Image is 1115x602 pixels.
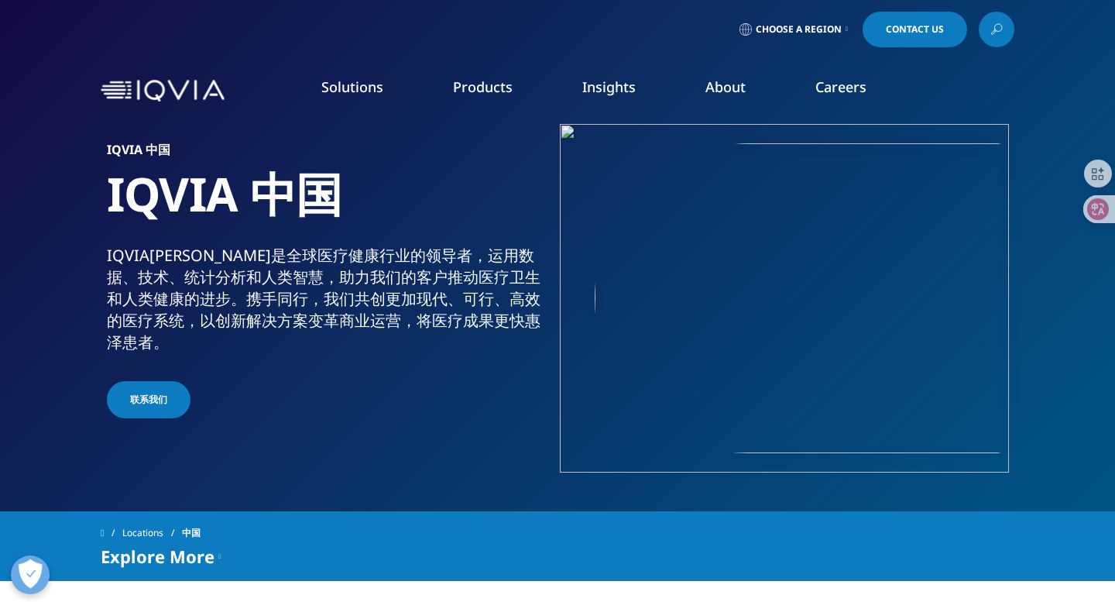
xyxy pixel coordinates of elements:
[107,143,552,165] h6: IQVIA 中国
[582,77,636,96] a: Insights
[231,54,1014,127] nav: Primary
[130,393,167,407] span: 联系我们
[107,165,552,245] h1: IQVIA 中国
[705,77,746,96] a: About
[453,77,513,96] a: Products
[321,77,383,96] a: Solutions
[863,12,967,47] a: Contact Us
[11,556,50,594] button: Open Preferences
[107,245,552,353] div: IQVIA[PERSON_NAME]是全球医疗健康行业的领导者，运用数据、技术、统计分析和人类智慧，助力我们的客户推动医疗卫生和人类健康的进步。携手同行，我们共创更加现代、可行、高效的医疗系统，...
[756,23,842,36] span: Choose a Region
[182,519,201,547] span: 中国
[122,519,182,547] a: Locations
[595,143,1009,453] img: 051_doctors-reviewing-information-on-tablet.jpg
[107,381,190,418] a: 联系我们
[886,25,944,34] span: Contact Us
[815,77,866,96] a: Careers
[101,547,214,566] span: Explore More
